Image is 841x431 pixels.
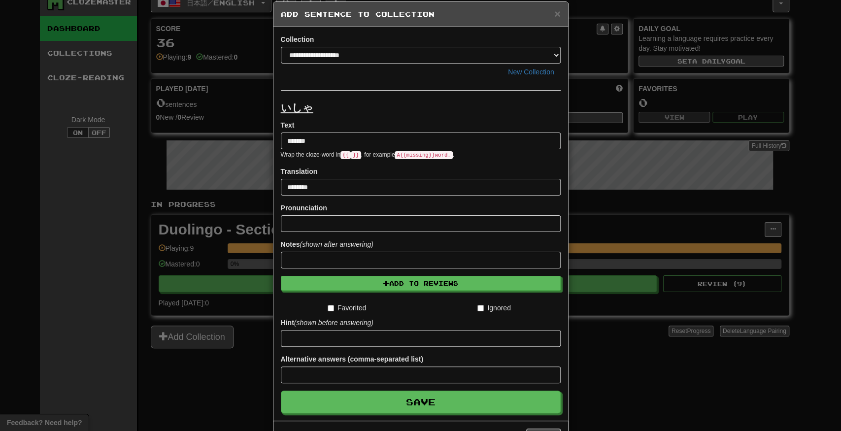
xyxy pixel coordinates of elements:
label: Ignored [477,303,510,313]
label: Favorited [328,303,366,313]
label: Notes [281,239,373,249]
button: New Collection [502,64,560,80]
label: Pronunciation [281,203,327,213]
label: Text [281,120,295,130]
button: Save [281,391,561,413]
em: (shown after answering) [300,240,373,248]
input: Favorited [328,305,334,311]
h5: Add Sentence to Collection [281,9,561,19]
u: いしゃ [281,102,313,113]
button: Close [554,8,560,19]
input: Ignored [477,305,484,311]
label: Alternative answers (comma-separated list) [281,354,423,364]
span: × [554,8,560,19]
button: Add to Reviews [281,276,561,291]
code: A {{ missing }} word. [395,151,452,159]
label: Hint [281,318,373,328]
code: }} [351,151,361,159]
em: (shown before answering) [294,319,373,327]
code: {{ [340,151,351,159]
small: Wrap the cloze-word in , for example . [281,151,454,158]
label: Translation [281,166,318,176]
label: Collection [281,34,314,44]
